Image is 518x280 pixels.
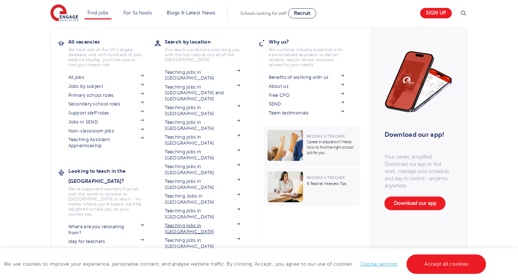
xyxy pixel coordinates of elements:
h3: Looking to teach in the [GEOGRAPHIC_DATA]? [68,166,155,186]
a: Become a TeacherCareer in education? Here’s how to find the right school job for you [264,126,362,166]
a: Team testimonials [269,110,344,116]
h3: All vacancies [68,37,155,47]
p: 6 Teacher Interview Tips [307,181,357,186]
a: Find jobs [87,10,109,15]
a: Primary school roles [68,92,144,98]
img: Engage Education [50,4,78,22]
a: Secondary school roles [68,101,144,107]
p: Career in education? Here’s how to find the right school job for you [307,139,357,155]
a: Teaching jobs in [GEOGRAPHIC_DATA] [165,164,240,176]
a: Teaching jobs in [GEOGRAPHIC_DATA] [165,238,240,249]
a: Cookie settings [360,261,397,267]
a: Blogs & Latest News [167,10,215,15]
a: Benefits of working with us [269,74,344,80]
a: Become a Teacher6 Teacher Interview Tips [264,168,362,206]
a: Why us?We combine industry expertise with a personalised approach to deliver reliable, results-dr... [269,37,355,67]
a: Teaching jobs in [GEOGRAPHIC_DATA] [165,149,240,161]
a: About us [269,83,344,89]
a: Teaching jobs in [GEOGRAPHIC_DATA] [165,119,240,131]
a: Search by locationOur reach is extensive providing you with the top roles across all of the [GEOG... [165,37,251,62]
span: Recruit [294,10,310,16]
a: Teaching jobs in [GEOGRAPHIC_DATA] [165,134,240,146]
p: Your career, simplified. Download our app to find work, manage your schedule, and stay in control... [385,153,453,189]
p: Our reach is extensive providing you with the top roles across all of the [GEOGRAPHIC_DATA] [165,47,240,62]
a: All vacanciesWe have one of the UK's largest database. and with hundreds of jobs added everyday. ... [68,37,155,67]
a: SEND [269,101,344,107]
p: We have one of the UK's largest database. and with hundreds of jobs added everyday. you'll be sur... [68,47,144,67]
a: Support staff roles [68,110,144,116]
a: Teaching jobs in [GEOGRAPHIC_DATA] [165,223,240,235]
a: Accept all cookies [406,254,486,274]
a: Teaching jobs in [GEOGRAPHIC_DATA] [165,105,240,117]
a: Download our app [385,197,446,210]
p: We've supported teachers from all over the world to relocate to [GEOGRAPHIC_DATA] to teach - no m... [68,186,144,217]
p: We combine industry expertise with a personalised approach to deliver reliable, results-driven so... [269,47,344,67]
a: iday for teachers [68,239,144,244]
a: For Schools [123,10,152,15]
a: Teaching Assistant Apprenticeship [68,137,144,149]
span: Become a Teacher [307,176,345,180]
a: Teaching jobs in [GEOGRAPHIC_DATA] [165,69,240,81]
a: Non-classroom jobs [68,128,144,134]
a: Teaching jobs in [GEOGRAPHIC_DATA] [165,179,240,190]
a: Sign up [420,8,452,18]
span: Become a Teacher [307,134,345,138]
a: Looking to teach in the [GEOGRAPHIC_DATA]?We've supported teachers from all over the world to rel... [68,166,155,217]
a: Teaching jobs in [GEOGRAPHIC_DATA] and [GEOGRAPHIC_DATA] [165,84,240,102]
h3: Search by location [165,37,251,47]
span: Schools looking for staff [240,11,287,16]
a: Where are you relocating from? [68,224,144,236]
h3: Download our app! [385,127,450,143]
a: Teaching Jobs in [GEOGRAPHIC_DATA] [165,193,240,205]
a: Jobs by subject [68,83,144,89]
a: Teaching jobs in [GEOGRAPHIC_DATA] [165,208,240,220]
a: Free CPD [269,92,344,98]
a: Recruit [288,8,316,18]
a: Jobs in SEND [68,119,144,125]
a: All jobs [68,74,144,80]
span: We use cookies to improve your experience, personalise content, and analyse website traffic. By c... [4,261,488,267]
h3: Why us? [269,37,355,47]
